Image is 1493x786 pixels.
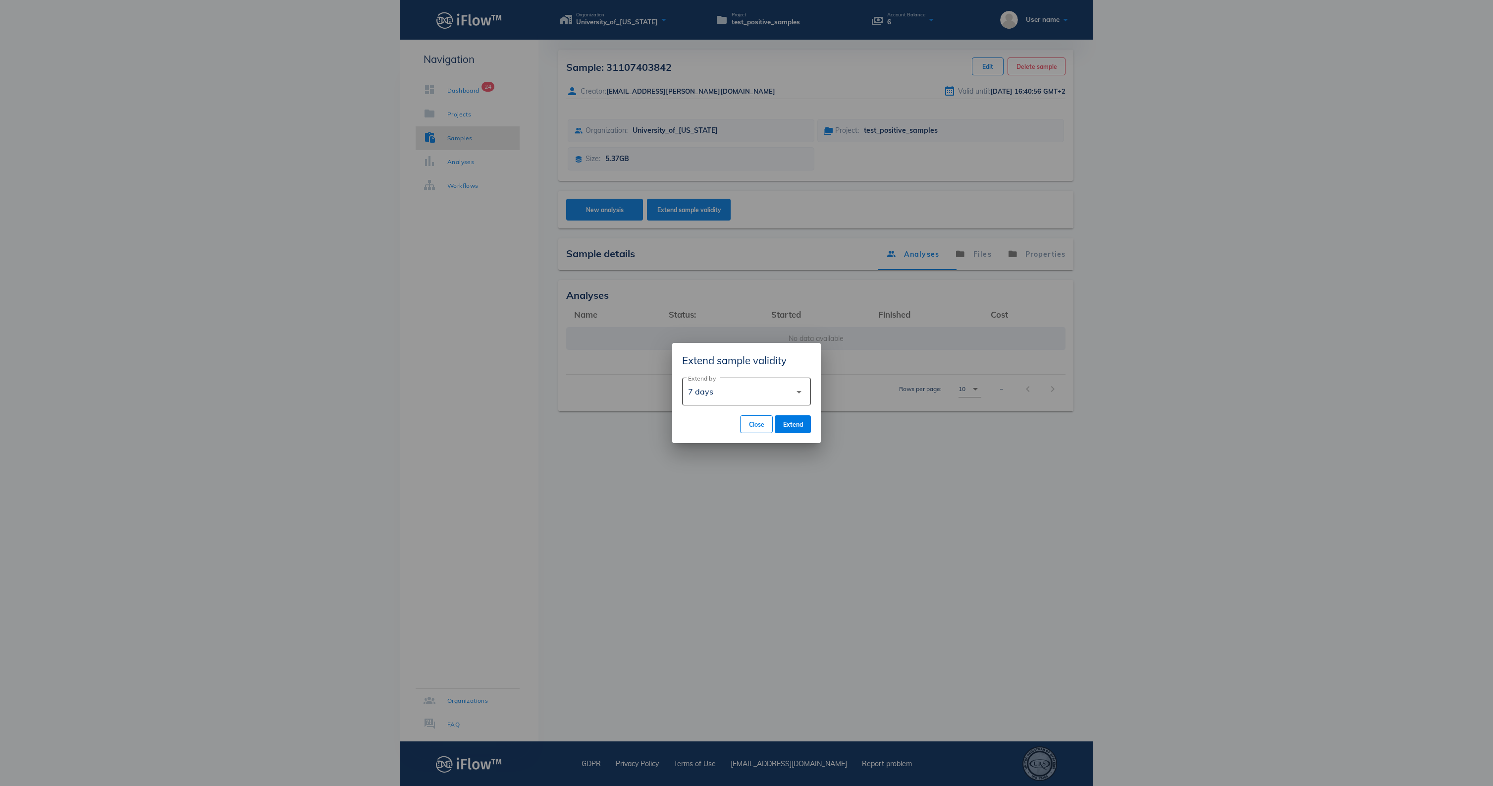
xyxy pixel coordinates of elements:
label: Extend by [688,375,716,382]
iframe: Drift Widget Chat Controller [1443,736,1481,774]
button: Close [740,415,773,433]
div: 7 days [688,387,713,396]
i: arrow_drop_down [793,386,805,398]
div: Extend by7 days [682,378,811,405]
span: Close [748,421,764,428]
span: Extend [783,421,803,428]
span: Extend sample validity [682,354,787,367]
button: Extend [775,415,811,433]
